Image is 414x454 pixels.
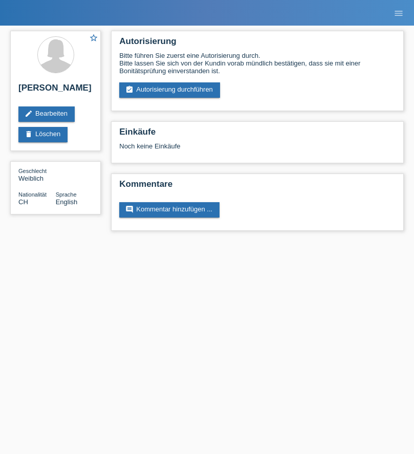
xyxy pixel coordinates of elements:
h2: [PERSON_NAME] [18,83,93,98]
i: comment [125,205,134,213]
h2: Autorisierung [119,36,396,52]
a: editBearbeiten [18,106,75,122]
a: star_border [89,33,98,44]
i: star_border [89,33,98,42]
i: edit [25,110,33,118]
a: assignment_turned_inAutorisierung durchführen [119,82,220,98]
span: Sprache [56,191,77,198]
div: Bitte führen Sie zuerst eine Autorisierung durch. Bitte lassen Sie sich von der Kundin vorab münd... [119,52,396,75]
span: English [56,198,78,206]
a: commentKommentar hinzufügen ... [119,202,220,218]
div: Weiblich [18,167,56,182]
span: Nationalität [18,191,47,198]
div: Noch keine Einkäufe [119,142,396,158]
h2: Einkäufe [119,127,396,142]
a: deleteLöschen [18,127,68,142]
h2: Kommentare [119,179,396,194]
a: menu [388,10,409,16]
i: assignment_turned_in [125,85,134,94]
span: Geschlecht [18,168,47,174]
i: delete [25,130,33,138]
span: Schweiz [18,198,28,206]
i: menu [394,8,404,18]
